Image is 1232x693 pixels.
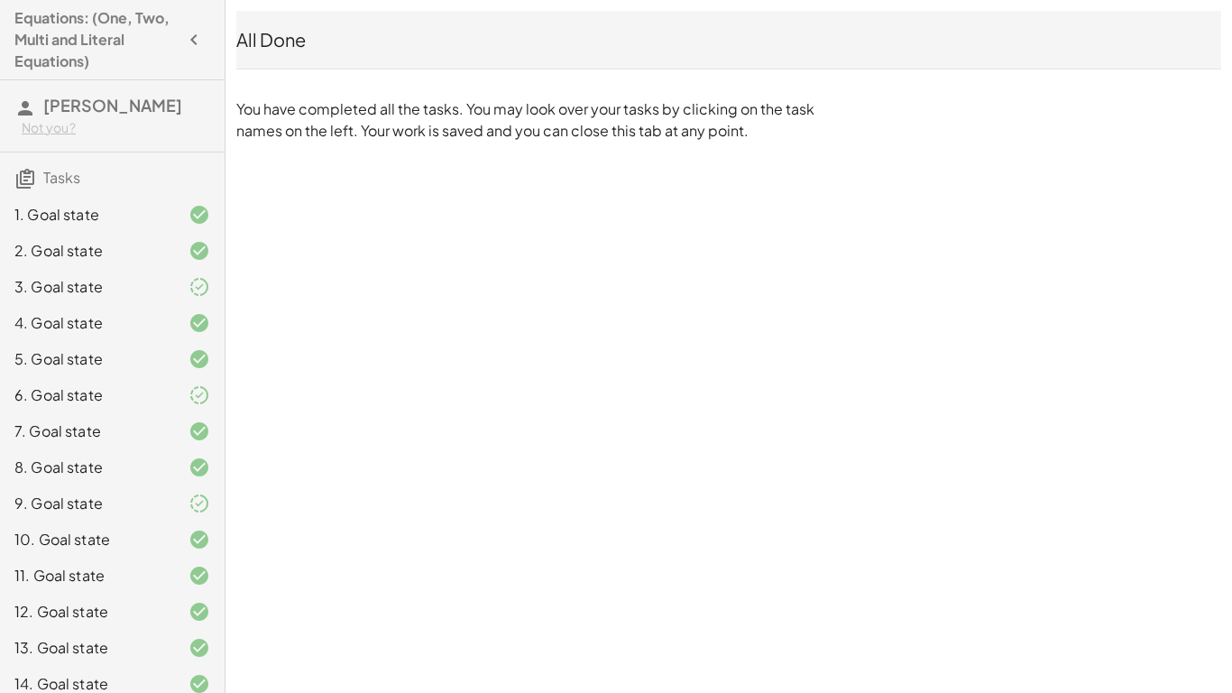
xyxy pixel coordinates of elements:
div: 8. Goal state [14,457,160,478]
i: Task finished and correct. [188,601,210,623]
i: Task finished and correct. [188,637,210,659]
i: Task finished and correct. [188,457,210,478]
div: 6. Goal state [14,384,160,406]
i: Task finished and correct. [188,420,210,442]
i: Task finished and part of it marked as correct. [188,493,210,514]
span: Tasks [43,168,80,187]
div: 9. Goal state [14,493,160,514]
div: 10. Goal state [14,529,160,550]
div: 5. Goal state [14,348,160,370]
h4: Equations: (One, Two, Multi and Literal Equations) [14,7,178,72]
div: 7. Goal state [14,420,160,442]
i: Task finished and correct. [188,240,210,262]
div: 1. Goal state [14,204,160,226]
div: 4. Goal state [14,312,160,334]
div: 11. Goal state [14,565,160,587]
i: Task finished and part of it marked as correct. [188,276,210,298]
i: Task finished and correct. [188,348,210,370]
span: [PERSON_NAME] [43,95,182,115]
div: 13. Goal state [14,637,160,659]
i: Task finished and part of it marked as correct. [188,384,210,406]
i: Task finished and correct. [188,529,210,550]
div: 2. Goal state [14,240,160,262]
div: All Done [236,27,1221,52]
div: 12. Goal state [14,601,160,623]
i: Task finished and correct. [188,312,210,334]
div: 3. Goal state [14,276,160,298]
i: Task finished and correct. [188,204,210,226]
div: Not you? [22,119,210,137]
p: You have completed all the tasks. You may look over your tasks by clicking on the task names on t... [236,98,823,142]
i: Task finished and correct. [188,565,210,587]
